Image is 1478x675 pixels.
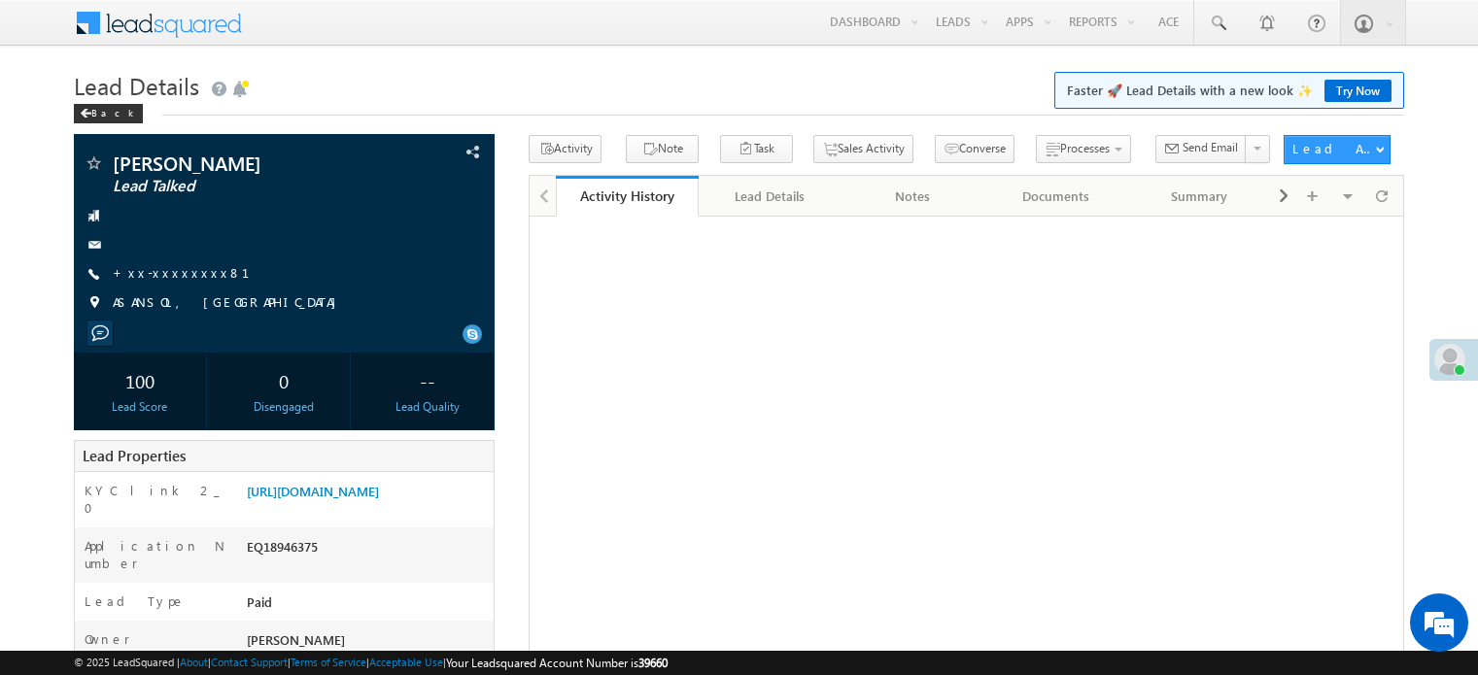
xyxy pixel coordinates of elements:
div: Paid [242,592,494,620]
div: Lead Actions [1292,140,1375,157]
span: [PERSON_NAME] [247,631,345,648]
a: Lead Details [699,176,842,217]
div: Summary [1145,185,1255,208]
button: Note [626,135,699,163]
label: Application Number [85,537,226,572]
div: 0 [223,362,345,398]
a: Terms of Service [291,656,366,668]
button: Lead Actions [1284,135,1391,164]
a: +xx-xxxxxxxx81 [113,264,273,281]
a: About [180,656,208,668]
div: Disengaged [223,398,345,416]
a: Summary [1129,176,1272,217]
div: 100 [79,362,201,398]
a: Back [74,103,153,119]
button: Processes [1036,135,1131,163]
span: Lead Properties [83,446,186,465]
label: KYC link 2_0 [85,482,226,517]
div: -- [366,362,489,398]
a: Notes [842,176,985,217]
span: Lead Talked [113,177,373,196]
a: Acceptable Use [369,656,443,668]
a: Activity History [556,176,699,217]
button: Task [720,135,793,163]
label: Lead Type [85,592,186,610]
div: Lead Quality [366,398,489,416]
span: Lead Details [74,70,199,101]
span: 39660 [638,656,668,670]
div: Activity History [570,186,684,205]
span: Your Leadsquared Account Number is [446,656,668,670]
span: Send Email [1183,139,1238,156]
div: Back [74,104,143,123]
button: Activity [529,135,602,163]
div: Lead Score [79,398,201,416]
label: Owner [85,630,130,648]
a: Try Now [1324,80,1392,102]
a: Contact Support [211,656,288,668]
div: Lead Details [714,185,824,208]
span: © 2025 LeadSquared | | | | | [74,654,668,672]
span: [PERSON_NAME] [113,153,373,173]
button: Send Email [1155,135,1247,163]
span: Processes [1060,141,1110,155]
button: Sales Activity [813,135,913,163]
button: Converse [935,135,1014,163]
div: Notes [858,185,968,208]
a: Documents [985,176,1128,217]
div: Documents [1001,185,1111,208]
a: [URL][DOMAIN_NAME] [247,483,379,499]
span: Faster 🚀 Lead Details with a new look ✨ [1067,81,1392,100]
div: EQ18946375 [242,537,494,564]
span: ASANSOL, [GEOGRAPHIC_DATA] [113,293,346,313]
